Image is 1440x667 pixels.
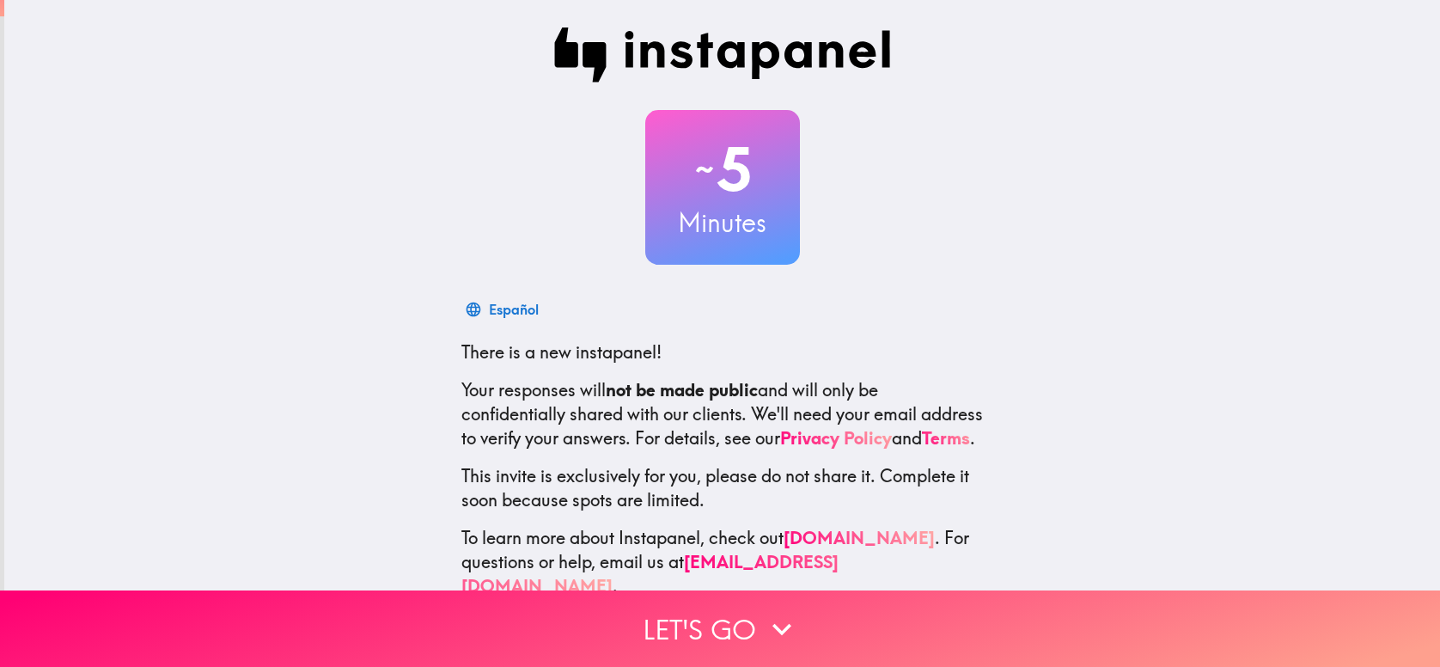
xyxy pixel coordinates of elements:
[554,28,891,83] img: Instapanel
[606,379,758,401] b: not be made public
[461,341,662,363] span: There is a new instapanel!
[693,144,717,195] span: ~
[461,292,546,327] button: Español
[780,427,892,449] a: Privacy Policy
[461,378,984,450] p: Your responses will and will only be confidentially shared with our clients. We'll need your emai...
[489,297,539,321] div: Español
[461,464,984,512] p: This invite is exclusively for you, please do not share it. Complete it soon because spots are li...
[784,527,935,548] a: [DOMAIN_NAME]
[922,427,970,449] a: Terms
[645,134,800,205] h2: 5
[645,205,800,241] h3: Minutes
[461,526,984,598] p: To learn more about Instapanel, check out . For questions or help, email us at .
